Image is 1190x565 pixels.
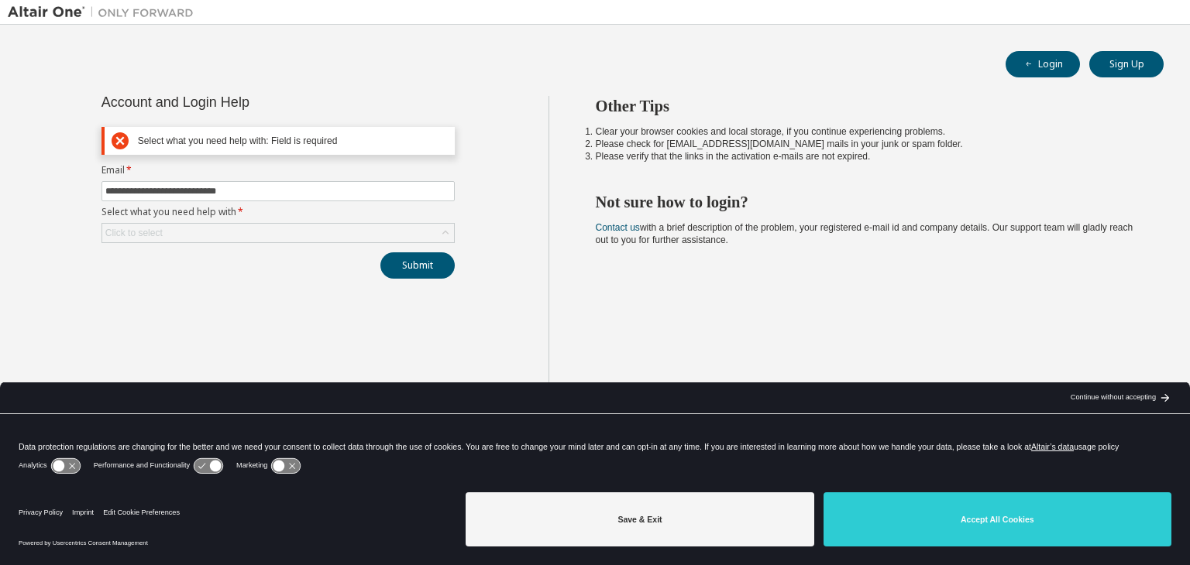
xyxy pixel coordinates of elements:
button: Submit [380,252,455,279]
button: Login [1006,51,1080,77]
h2: Other Tips [596,96,1137,116]
li: Please check for [EMAIL_ADDRESS][DOMAIN_NAME] mails in your junk or spam folder. [596,138,1137,150]
button: Sign Up [1089,51,1164,77]
h2: Not sure how to login? [596,192,1137,212]
span: with a brief description of the problem, your registered e-mail id and company details. Our suppo... [596,222,1133,245]
div: Account and Login Help [101,96,384,108]
label: Email [101,164,455,176]
label: Select what you need help with [101,206,455,218]
div: Click to select [102,224,454,242]
a: Contact us [596,222,640,233]
img: Altair One [8,5,201,20]
div: Click to select [105,227,163,239]
div: Select what you need help with: Field is required [138,135,448,147]
li: Clear your browser cookies and local storage, if you continue experiencing problems. [596,125,1137,138]
li: Please verify that the links in the activation e-mails are not expired. [596,150,1137,163]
